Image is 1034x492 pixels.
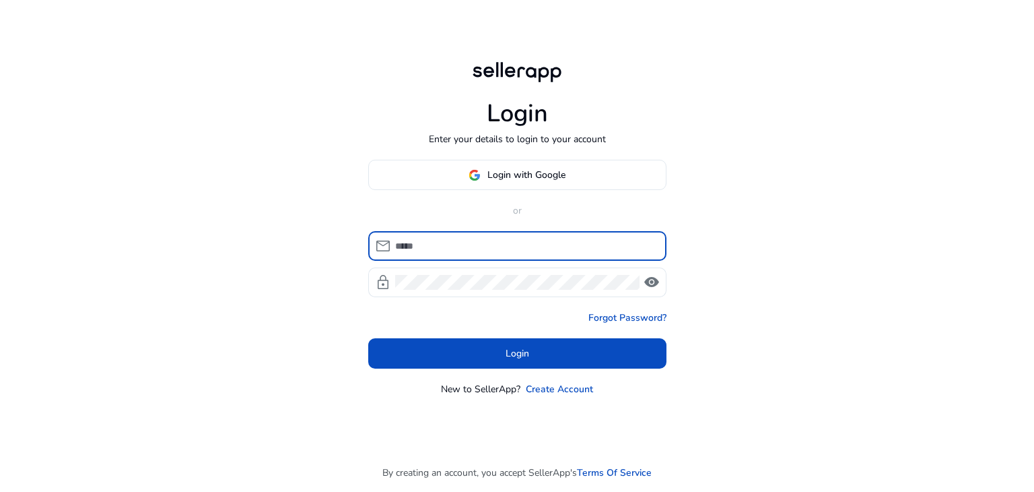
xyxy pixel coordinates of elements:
[368,160,666,190] button: Login with Google
[506,346,529,361] span: Login
[644,274,660,290] span: visibility
[577,466,652,480] a: Terms Of Service
[441,382,520,396] p: New to SellerApp?
[375,274,391,290] span: lock
[588,311,666,325] a: Forgot Password?
[487,99,548,128] h1: Login
[375,238,391,254] span: mail
[469,169,481,181] img: google-logo.svg
[429,132,606,146] p: Enter your details to login to your account
[368,338,666,369] button: Login
[526,382,593,396] a: Create Account
[368,204,666,218] p: or
[487,168,565,182] span: Login with Google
